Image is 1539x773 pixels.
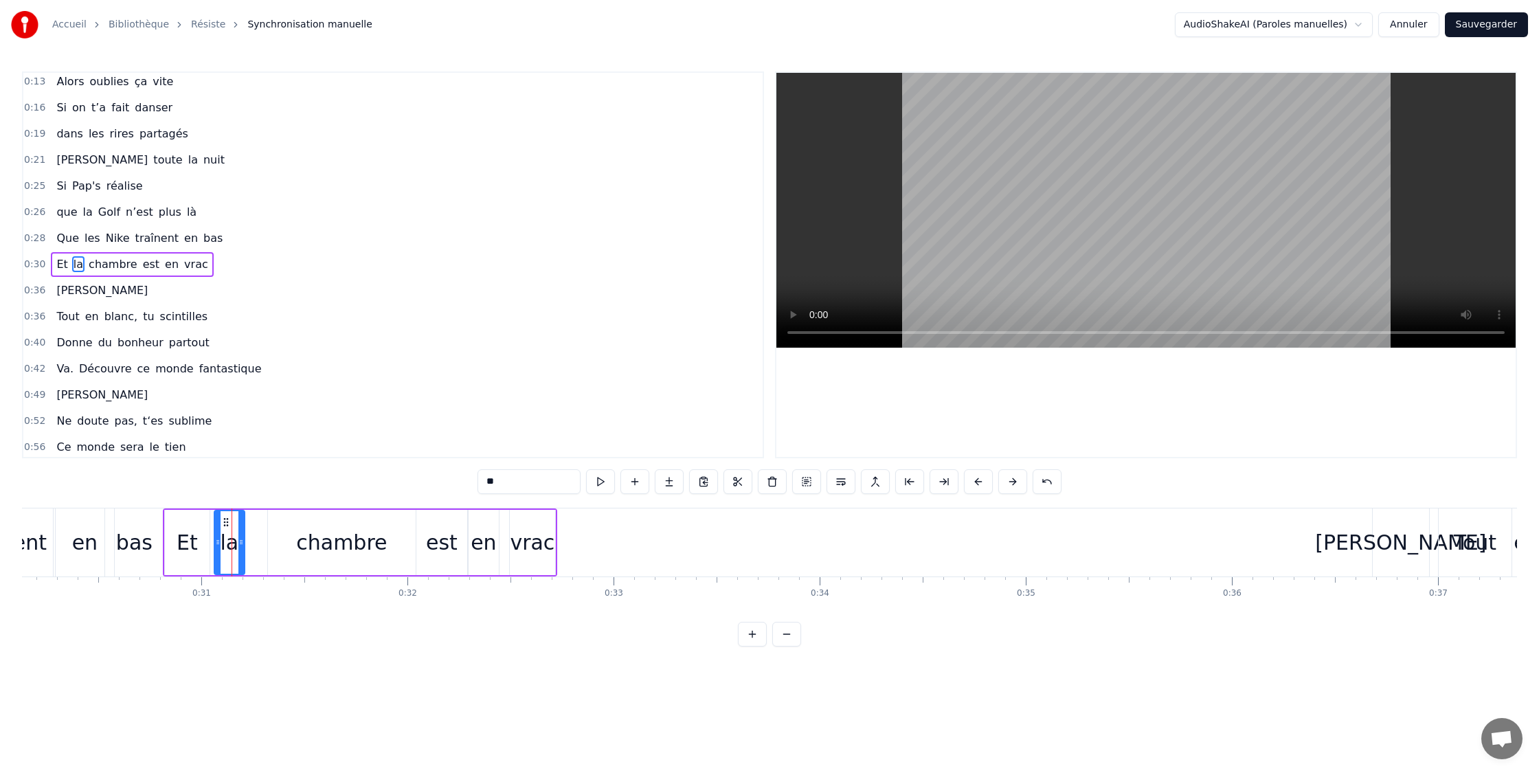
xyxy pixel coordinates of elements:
span: 0:19 [24,127,45,141]
span: [PERSON_NAME] [55,152,149,168]
div: chambre [296,527,387,558]
span: en [183,230,199,246]
span: 0:26 [24,205,45,219]
div: la [221,527,239,558]
span: Si [55,100,68,115]
span: monde [154,361,195,377]
div: en [471,527,496,558]
span: Synchronisation manuelle [247,18,372,32]
span: 0:21 [24,153,45,167]
span: bonheur [116,335,165,350]
span: 0:56 [24,440,45,454]
div: vrac [510,527,554,558]
span: partout [168,335,211,350]
span: t‘es [142,413,165,429]
span: 0:30 [24,258,45,271]
span: tu [142,309,155,324]
span: [PERSON_NAME] [55,387,149,403]
span: là [186,204,198,220]
a: Résiste [191,18,225,32]
span: 0:28 [24,232,45,245]
span: dans [55,126,84,142]
span: doute [76,413,110,429]
span: n’est [124,204,155,220]
a: Ouvrir le chat [1481,718,1523,759]
span: 0:42 [24,362,45,376]
span: toute [152,152,183,168]
span: Tout [55,309,80,324]
span: danser [133,100,174,115]
div: bas [116,527,153,558]
span: plus [157,204,183,220]
span: ce [135,361,151,377]
span: traînent [134,230,181,246]
span: sera [119,439,146,455]
span: Golf [97,204,122,220]
button: Annuler [1378,12,1439,37]
div: 0:37 [1429,588,1448,599]
span: Va. [55,361,75,377]
div: 0:33 [605,588,623,599]
span: tien [164,439,188,455]
span: les [87,126,106,142]
span: la [187,152,199,168]
span: 0:52 [24,414,45,428]
div: Tout [1454,527,1496,558]
span: Ne [55,413,73,429]
div: [PERSON_NAME] [1315,527,1486,558]
span: est [142,256,161,272]
span: Pap's [71,178,102,194]
span: la [82,204,94,220]
span: 0:36 [24,284,45,298]
span: 0:36 [24,310,45,324]
div: est [426,527,458,558]
span: vite [151,74,175,89]
div: en [72,527,98,558]
span: pas, [113,413,138,429]
span: 0:25 [24,179,45,193]
span: [PERSON_NAME] [55,282,149,298]
span: Donne [55,335,93,350]
span: que [55,204,78,220]
span: scintilles [159,309,210,324]
span: en [84,309,100,324]
span: vrac [183,256,210,272]
span: oublies [89,74,131,89]
span: on [71,100,87,115]
span: Alors [55,74,85,89]
button: Sauvegarder [1445,12,1528,37]
div: 0:35 [1017,588,1035,599]
span: Découvre [78,361,133,377]
span: blanc, [103,309,139,324]
span: Nike [104,230,131,246]
div: 0:36 [1223,588,1242,599]
span: Ce [55,439,72,455]
div: 0:31 [192,588,211,599]
span: nuit [202,152,226,168]
span: ça [133,74,149,89]
a: Bibliothèque [109,18,169,32]
div: 0:32 [398,588,417,599]
div: Et [177,527,198,558]
div: 0:34 [811,588,829,599]
span: réalise [105,178,144,194]
span: 0:40 [24,336,45,350]
span: fantastique [198,361,263,377]
span: 0:13 [24,75,45,89]
img: youka [11,11,38,38]
span: sublime [167,413,213,429]
span: Que [55,230,80,246]
span: les [83,230,102,246]
nav: breadcrumb [52,18,372,32]
span: monde [75,439,116,455]
span: du [97,335,113,350]
span: 0:16 [24,101,45,115]
div: en [1514,527,1539,558]
span: bas [202,230,224,246]
span: t’a [90,100,107,115]
span: partagés [138,126,190,142]
span: le [148,439,161,455]
span: Et [55,256,69,272]
span: chambre [87,256,139,272]
span: fait [110,100,131,115]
